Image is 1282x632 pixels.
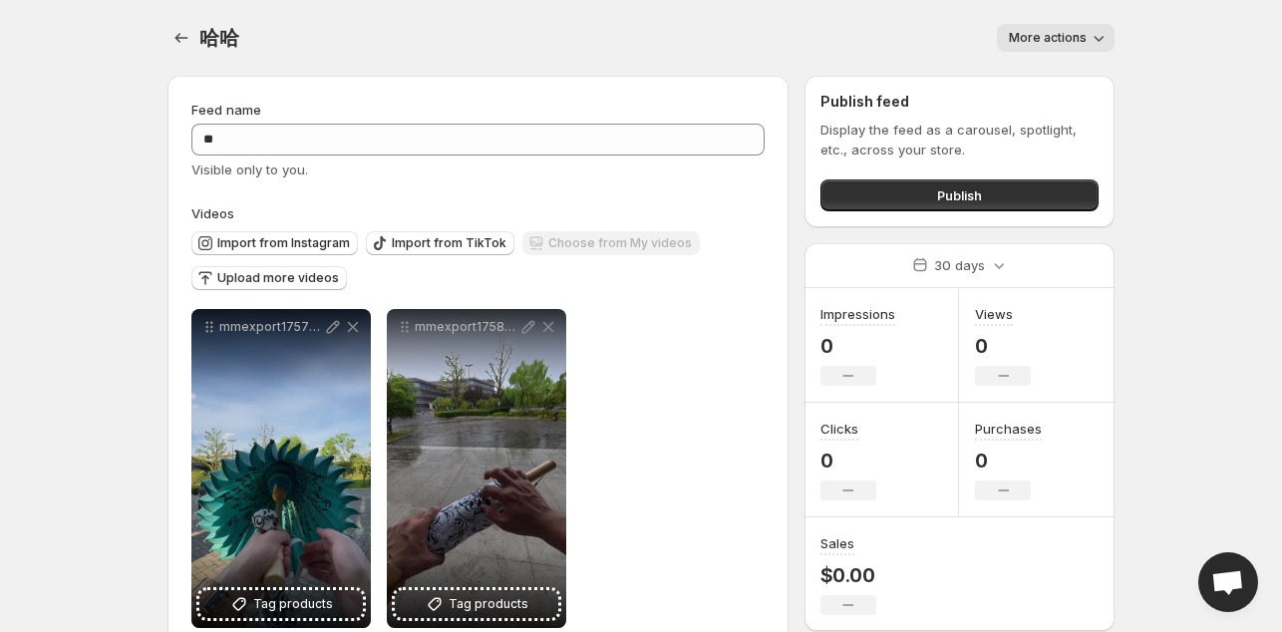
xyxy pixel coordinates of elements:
[1009,30,1087,46] span: More actions
[997,24,1115,52] button: More actions
[253,594,333,614] span: Tag products
[820,304,895,324] h3: Impressions
[191,205,234,221] span: Videos
[820,179,1099,211] button: Publish
[975,419,1042,439] h3: Purchases
[191,102,261,118] span: Feed name
[449,594,528,614] span: Tag products
[934,255,985,275] p: 30 days
[217,235,350,251] span: Import from Instagram
[217,270,339,286] span: Upload more videos
[1198,552,1258,612] div: Open chat
[820,563,876,587] p: $0.00
[395,590,558,618] button: Tag products
[975,449,1042,473] p: 0
[366,231,514,255] button: Import from TikTok
[820,120,1099,159] p: Display the feed as a carousel, spotlight, etc., across your store.
[975,304,1013,324] h3: Views
[820,533,854,553] h3: Sales
[415,319,518,335] p: mmexport1758000681807
[387,309,566,628] div: mmexport1758000681807Tag products
[199,26,239,50] span: 哈哈
[191,161,308,177] span: Visible only to you.
[191,266,347,290] button: Upload more videos
[167,24,195,52] button: Settings
[820,449,876,473] p: 0
[820,334,895,358] p: 0
[975,334,1031,358] p: 0
[199,590,363,618] button: Tag products
[392,235,506,251] span: Import from TikTok
[219,319,323,335] p: mmexport1757692419662
[191,309,371,628] div: mmexport1757692419662Tag products
[191,231,358,255] button: Import from Instagram
[937,185,982,205] span: Publish
[820,92,1099,112] h2: Publish feed
[820,419,858,439] h3: Clicks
